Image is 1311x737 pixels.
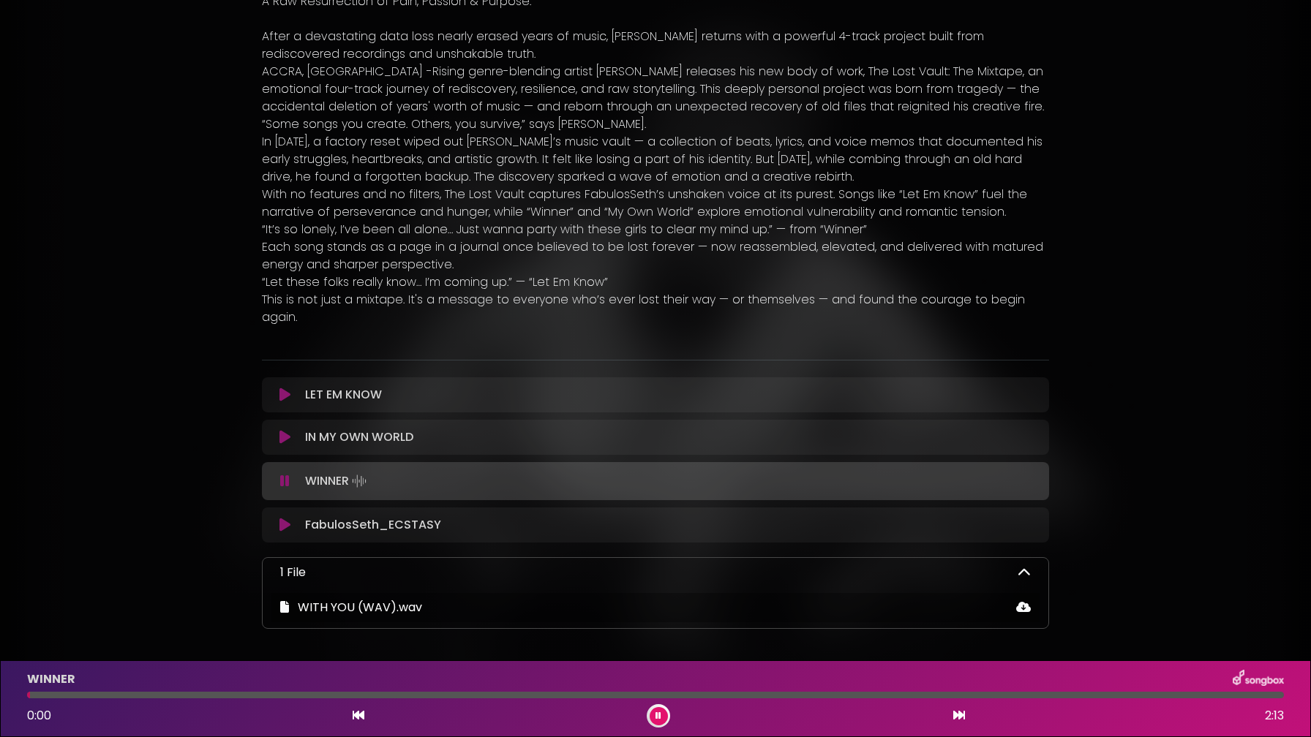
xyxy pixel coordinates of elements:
[262,221,1049,238] p: “It’s so lonely, I’ve been all alone… Just wanna party with these girls to clear my mind up.” — f...
[262,186,1049,221] p: With no features and no filters, The Lost Vault captures FabulosSeth’s unshaken voice at its pure...
[262,28,1049,63] p: After a devastating data loss nearly erased years of music, [PERSON_NAME] returns with a powerful...
[305,471,369,491] p: WINNER
[262,133,1049,186] p: In [DATE], a factory reset wiped out [PERSON_NAME]’s music vault — a collection of beats, lyrics,...
[305,386,382,404] p: LET EM KNOW
[305,428,413,446] p: IN MY OWN WORLD
[27,670,75,688] p: WINNER
[262,116,1049,133] p: “Some songs you create. Others, you survive,” says [PERSON_NAME].
[262,273,1049,291] p: “Let these folks really know… I’m coming up.” — “Let Em Know”
[262,238,1049,273] p: Each song stands as a page in a journal once believed to be lost forever — now reassembled, eleva...
[349,471,369,491] img: waveform4.gif
[262,291,1049,326] p: This is not just a mixtape. It's a message to everyone who’s ever lost their way — or themselves ...
[305,516,441,534] p: FabulosSeth_ECSTASY
[298,599,422,616] span: WITH YOU (WAV).wav
[280,564,306,581] p: 1 File
[1233,670,1284,689] img: songbox-logo-white.png
[262,63,1049,116] p: ACCRA, [GEOGRAPHIC_DATA] -Rising genre-blending artist [PERSON_NAME] releases his new body of wor...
